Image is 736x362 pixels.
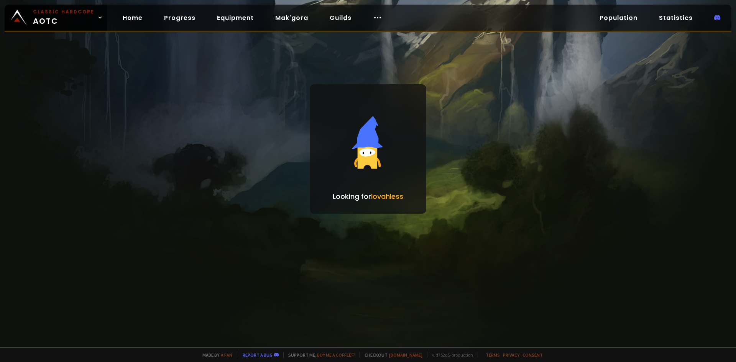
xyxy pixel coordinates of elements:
a: Statistics [653,10,699,26]
a: Home [117,10,149,26]
p: Looking for [333,191,403,201]
a: Classic HardcoreAOTC [5,5,107,31]
span: v. d752d5 - production [427,352,473,358]
a: Buy me a coffee [317,352,355,358]
a: Progress [158,10,202,26]
a: Population [593,10,644,26]
span: Made by [198,352,232,358]
span: lovahless [371,192,403,201]
a: [DOMAIN_NAME] [389,352,422,358]
a: Consent [522,352,543,358]
a: Equipment [211,10,260,26]
a: a fan [221,352,232,358]
a: Terms [486,352,500,358]
a: Privacy [503,352,519,358]
small: Classic Hardcore [33,8,94,15]
a: Mak'gora [269,10,314,26]
span: AOTC [33,8,94,27]
a: Report a bug [243,352,273,358]
span: Support me, [283,352,355,358]
span: Checkout [360,352,422,358]
a: Guilds [324,10,358,26]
